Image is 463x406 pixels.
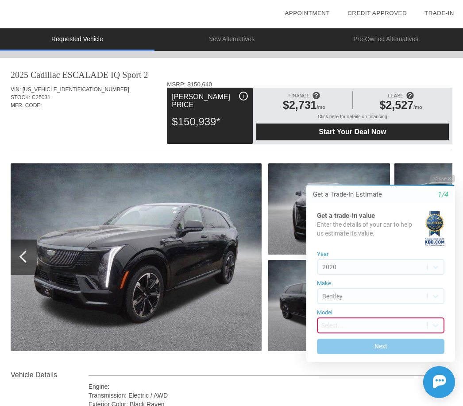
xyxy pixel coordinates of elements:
[11,69,120,81] div: 2025 Cadillac ESCALADE IQ
[122,69,148,81] div: Sport 2
[357,99,444,114] div: /mo
[309,28,463,51] li: Pre-Owned Alternatives
[268,260,390,351] img: 3.jpg
[347,10,407,16] a: Credit Approved
[268,163,390,255] img: 2.jpg
[89,382,451,391] div: Engine:
[172,92,247,110] div: [PERSON_NAME] Price
[380,99,413,111] span: $2,527
[32,94,50,101] span: C25031
[243,93,244,99] span: i
[388,93,403,98] span: LEASE
[167,81,452,88] div: MSRP: $150,640
[89,391,451,400] div: Transmission: Electric / AWD
[266,128,440,136] span: Start Your Deal Now
[172,110,247,133] div: $150,939*
[288,93,309,98] span: FINANCE
[261,99,348,114] div: /mo
[256,114,449,124] div: Click here for details on financing
[283,99,316,111] span: $2,731
[11,370,89,380] div: Vehicle Details
[11,163,262,351] img: 1.jpg
[288,168,463,406] iframe: Chat Assistance
[11,123,452,137] div: Quoted on [DATE] 10:46:31 AM
[11,102,42,108] span: MFR. CODE:
[23,86,129,93] span: [US_VEHICLE_IDENTIFICATION_NUMBER]
[11,86,21,93] span: VIN:
[11,94,30,101] span: STOCK:
[424,10,454,16] a: Trade-In
[154,28,309,51] li: New Alternatives
[285,10,330,16] a: Appointment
